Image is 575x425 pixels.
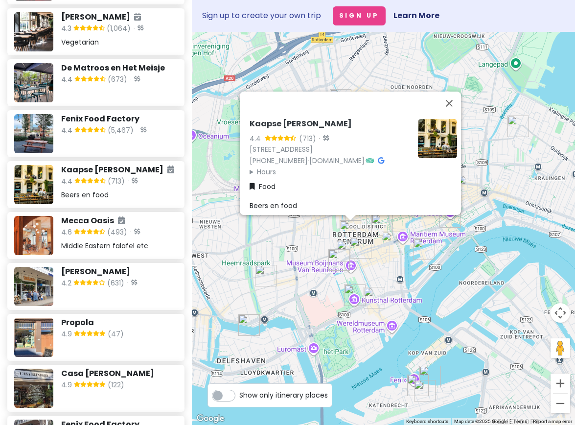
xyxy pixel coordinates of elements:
div: Kaapse Maria [340,220,361,242]
i: Added to itinerary [167,165,174,173]
h6: [PERSON_NAME] [61,12,141,23]
img: Place [14,12,53,51]
a: [PHONE_NUMBER] [250,156,308,165]
div: Sonneveld House [337,240,358,261]
span: 4.9 [61,379,74,392]
img: Picture of the place [418,119,457,158]
i: Added to itinerary [118,216,125,224]
summary: Hours [250,166,410,177]
i: Added to itinerary [134,13,141,21]
button: Zoom in [551,374,570,393]
div: Giraffe Coffee Bar & Academy [457,175,478,196]
span: 4.4 [61,125,74,138]
h6: Kaapse [PERSON_NAME] [61,165,174,175]
a: Terms (opens in new tab) [513,419,527,424]
span: 4.4 [61,176,74,189]
div: Fenix Food Factory [419,366,441,387]
span: (5,467) [108,125,134,138]
span: 4.4 [61,74,74,87]
img: Place [14,165,53,204]
span: 4.6 [61,227,74,239]
a: Open this area in Google Maps (opens a new window) [194,412,227,425]
i: Tripadvisor [366,157,374,164]
span: 4.3 [61,23,73,36]
div: · [316,134,329,143]
div: Beers en food [61,190,177,199]
div: Hotel âme [350,237,371,259]
img: Picture of the place [14,63,53,102]
span: · [127,228,140,239]
span: (631) [107,278,124,290]
span: Beers en food [250,200,297,210]
div: Vegetarian [61,38,177,47]
a: [STREET_ADDRESS] [250,144,313,154]
img: Picture of the place [14,114,53,153]
div: De Matroos en Het Meisje [407,375,429,396]
div: citizenM Rotterdam hotel [439,206,461,228]
div: Blend artwork + coffee (previously Studio Unfolded) [255,265,276,286]
div: Nieuwe Instituut [328,249,350,271]
a: Learn More [393,10,439,21]
div: Hopper Coffee Rotterdam [382,232,403,253]
a: [DOMAIN_NAME] [309,156,365,165]
img: Picture of the place [14,369,53,408]
span: · [124,279,137,290]
div: Casa Reinders [507,116,529,137]
img: Google [194,412,227,425]
div: OX.Space [371,214,393,236]
button: Keyboard shortcuts [406,418,448,425]
div: Dune [364,287,385,308]
div: 4.4 [250,133,265,143]
div: Harvest Cafe & Bakery [414,238,435,260]
span: Show only itinerary places [239,390,328,401]
span: (1,064) [107,23,131,36]
h6: De Matroos en Het Meisje [61,63,177,73]
div: · · [250,119,410,177]
button: Zoom out [551,394,570,413]
div: COPPI Coffee & Cycling [330,89,351,111]
span: 4.2 [61,278,73,290]
a: Report a map error [533,419,572,424]
button: Drag Pegman onto the map to open Street View [551,338,570,358]
i: Google Maps [378,157,384,164]
span: · [125,177,138,189]
h6: [PERSON_NAME] [61,267,177,277]
h6: Kaapse [PERSON_NAME] [250,119,410,129]
img: Picture of the place [14,318,53,357]
button: Map camera controls [551,303,570,323]
span: (713) [108,176,125,189]
h6: Propola [61,318,177,328]
div: (713) [299,133,316,143]
h6: Casa [PERSON_NAME] [61,369,177,379]
img: Place [14,216,53,255]
h6: Fenix Food Factory [61,114,177,124]
span: · [127,75,140,87]
span: (122) [108,379,124,392]
a: Food [250,181,276,192]
button: Close [437,92,461,115]
span: 4.9 [61,329,74,341]
span: · [134,126,146,138]
span: · [131,24,143,36]
span: (673) [108,74,127,87]
div: Middle Eastern falafel etc [61,241,177,250]
span: (47) [108,329,124,341]
div: Kunsthal Rotterdam [344,284,366,306]
span: (493) [107,227,127,239]
h6: Mecca Oasis [61,216,125,226]
span: Map data ©2025 Google [454,419,507,424]
button: Sign Up [333,6,386,25]
div: Evermore Thee - Koffie - Chocola [238,314,260,336]
div: Propola [414,380,436,401]
img: Picture of the place [14,267,53,306]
